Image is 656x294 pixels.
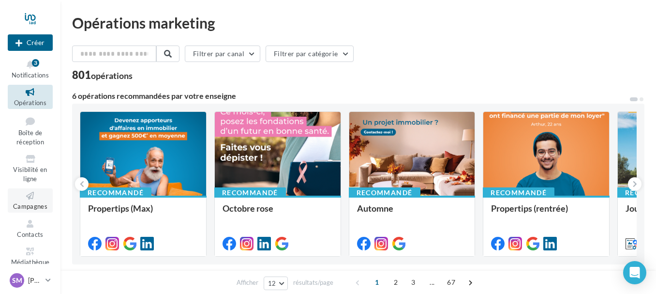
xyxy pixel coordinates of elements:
span: SM [12,276,22,285]
span: Opérations [14,99,46,107]
button: Filtrer par canal [185,46,260,62]
span: Boîte de réception [16,129,44,146]
div: Nouvelle campagne [8,34,53,51]
div: opérations [91,71,133,80]
span: Visibilité en ligne [13,166,47,183]
div: 801 [72,70,133,80]
div: Propertips (Max) [88,203,198,223]
span: Afficher [237,278,258,287]
button: 12 [264,277,288,290]
span: 12 [268,279,276,287]
button: Créer [8,34,53,51]
a: Campagnes [8,188,53,212]
a: Médiathèque [8,244,53,268]
a: Boîte de réception [8,113,53,148]
div: Recommandé [80,187,151,198]
span: Médiathèque [11,258,50,266]
button: Filtrer par catégorie [266,46,354,62]
span: Contacts [17,231,44,238]
span: résultats/page [293,278,333,287]
a: Contacts [8,217,53,240]
div: Recommandé [349,187,420,198]
span: ... [424,275,440,290]
span: 3 [405,275,421,290]
span: 2 [388,275,403,290]
button: Notifications 3 [8,57,53,81]
p: [PERSON_NAME] [28,276,42,285]
a: Opérations [8,85,53,108]
span: Notifications [12,71,49,79]
span: 67 [443,275,459,290]
span: 1 [369,275,385,290]
div: Recommandé [483,187,554,198]
div: Open Intercom Messenger [623,261,646,284]
div: Propertips (rentrée) [491,203,601,223]
div: 6 opérations recommandées par votre enseigne [72,92,629,100]
div: Recommandé [214,187,286,198]
div: Automne [357,203,467,223]
a: Visibilité en ligne [8,152,53,185]
div: Octobre rose [223,203,333,223]
a: SM [PERSON_NAME] [8,271,53,290]
div: 3 [32,59,39,67]
span: Campagnes [13,202,47,210]
div: Opérations marketing [72,15,644,30]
